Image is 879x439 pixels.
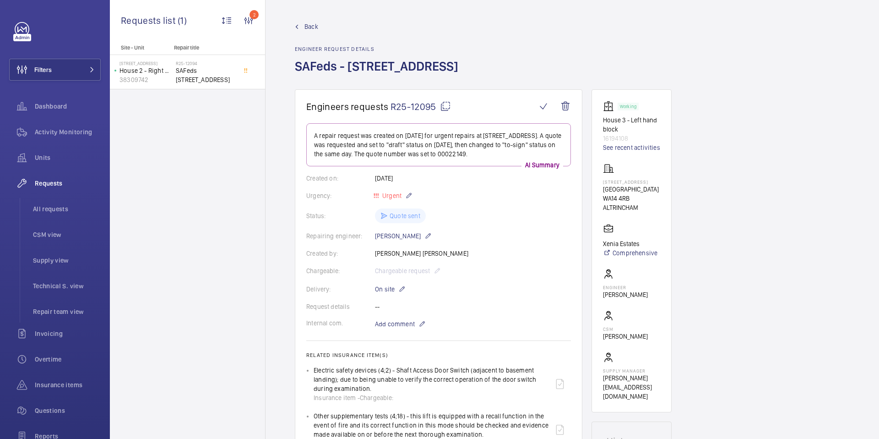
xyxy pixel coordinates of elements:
[306,352,571,358] h2: Related insurance item(s)
[521,160,563,170] p: AI Summary
[304,22,318,31] span: Back
[295,58,464,89] h1: SAFeds - [STREET_ADDRESS]
[603,194,660,212] p: WA14 4RB ALTRINCHAM
[33,230,101,239] span: CSM view
[603,373,660,401] p: [PERSON_NAME][EMAIL_ADDRESS][DOMAIN_NAME]
[33,204,101,214] span: All requests
[306,101,389,112] span: Engineers requests
[295,46,464,52] h2: Engineer request details
[603,332,648,341] p: [PERSON_NAME]
[110,44,170,51] p: Site - Unit
[603,368,660,373] p: Supply manager
[603,326,648,332] p: CSM
[119,66,172,75] p: House 2 - Right hand block kone mono
[119,75,172,84] p: 38309742
[603,179,660,185] p: [STREET_ADDRESS]
[391,101,451,112] span: R25-12095
[35,102,101,111] span: Dashboard
[603,134,660,143] p: 16194108
[603,115,660,134] p: House 3 - Left hand block
[603,101,618,112] img: elevator.svg
[33,256,101,265] span: Supply view
[35,179,101,188] span: Requests
[375,284,406,295] p: On site
[35,127,101,137] span: Activity Monitoring
[176,66,236,84] span: SAFeds [STREET_ADDRESS]
[121,15,178,26] span: Requests list
[603,185,660,194] p: [GEOGRAPHIC_DATA]
[35,355,101,364] span: Overtime
[33,307,101,316] span: Repair team view
[380,192,402,199] span: Urgent
[119,60,172,66] p: [STREET_ADDRESS]
[360,393,393,402] span: Chargeable:
[603,143,660,152] a: See recent activities
[314,393,360,402] span: Insurance item -
[9,59,101,81] button: Filters
[603,290,648,299] p: [PERSON_NAME]
[35,329,101,338] span: Invoicing
[35,380,101,390] span: Insurance items
[314,131,563,159] p: A repair request was created on [DATE] for urgent repairs at [STREET_ADDRESS]. A quote was reques...
[620,105,636,108] p: Working
[603,239,657,248] p: Xenia Estates
[375,319,415,329] span: Add comment
[35,153,101,162] span: Units
[603,248,657,258] a: Comprehensive
[174,44,234,51] p: Repair title
[33,281,101,291] span: Technical S. view
[603,285,648,290] p: Engineer
[35,406,101,415] span: Questions
[34,65,52,74] span: Filters
[375,230,432,241] p: [PERSON_NAME]
[176,60,236,66] h2: R25-12094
